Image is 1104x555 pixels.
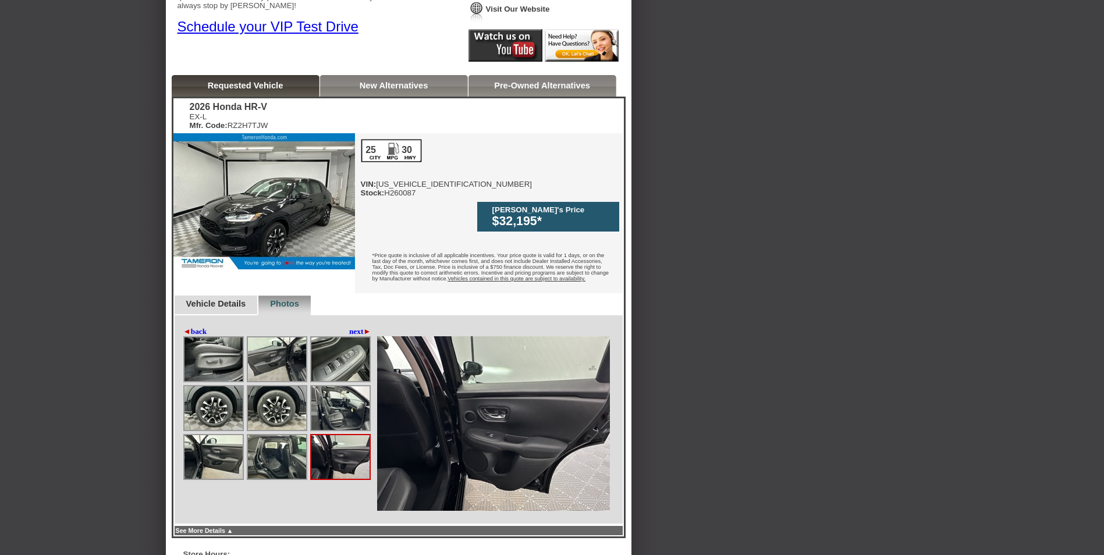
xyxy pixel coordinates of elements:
[184,386,243,430] img: Image.aspx
[361,180,377,188] b: VIN:
[248,386,306,430] img: Image.aspx
[492,214,613,229] div: $32,195*
[349,327,371,336] a: next►
[355,244,623,293] div: *Price quote is inclusive of all applicable incentives. Your price quote is valid for 1 days, or ...
[486,5,550,13] a: Visit Our Website
[448,276,585,282] u: Vehicles contained in this quote are subject to availability.
[494,81,590,90] a: Pre-Owned Alternatives
[190,102,268,112] div: 2026 Honda HR-V
[468,29,542,62] img: Icon_Youtube2.png
[208,81,283,90] a: Requested Vehicle
[183,327,207,336] a: ◄back
[468,1,485,23] img: Icon_VisitWebsite.png
[401,145,413,155] div: 30
[270,299,299,308] a: Photos
[365,145,377,155] div: 25
[545,29,619,62] img: Icon_LiveChat2.png
[492,205,613,214] div: [PERSON_NAME]'s Price
[361,188,385,197] b: Stock:
[173,133,355,269] img: 2026 Honda HR-V
[311,337,370,381] img: Image.aspx
[248,435,306,479] img: Image.aspx
[248,337,306,381] img: Image.aspx
[363,327,371,336] span: ►
[377,336,610,511] img: Image.aspx
[361,139,533,197] div: [US_VEHICLE_IDENTIFICATION_NUMBER] H260087
[311,435,370,479] img: Image.aspx
[311,386,370,430] img: Image.aspx
[190,112,268,130] div: EX-L RZ2H7TJW
[184,337,243,381] img: Image.aspx
[186,299,246,308] a: Vehicle Details
[184,435,243,479] img: Image.aspx
[360,81,428,90] a: New Alternatives
[178,19,358,34] a: Schedule your VIP Test Drive
[183,327,191,336] span: ◄
[190,121,228,130] b: Mfr. Code:
[176,527,233,534] a: See More Details ▲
